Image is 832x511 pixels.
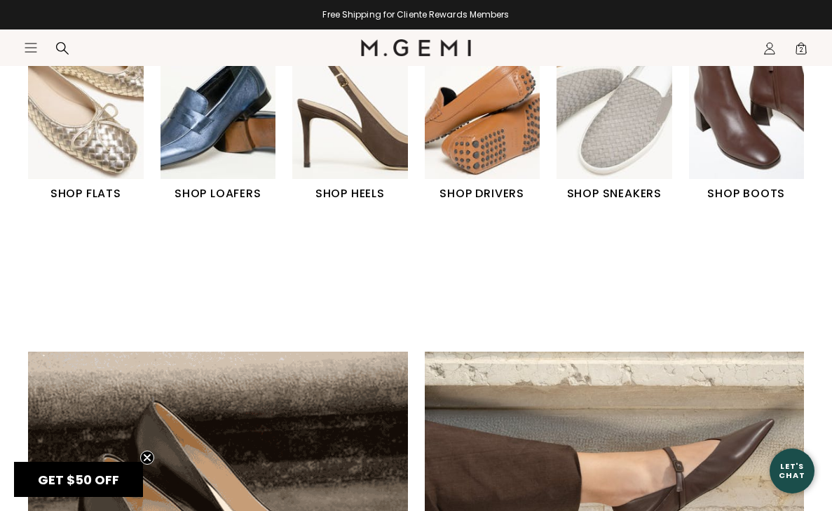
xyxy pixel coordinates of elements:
[24,41,38,55] button: Open site menu
[557,185,672,202] h1: SHOP SNEAKERS
[140,451,154,465] button: Close teaser
[689,185,805,202] h1: SHOP BOOTS
[161,35,293,203] div: 2 / 6
[425,35,557,203] div: 4 / 6
[292,185,408,202] h1: SHOP HEELS
[689,35,805,203] a: SHOP BOOTS
[689,35,821,203] div: 6 / 6
[161,35,276,203] a: SHOP LOAFERS
[425,185,540,202] h1: SHOP DRIVERS
[292,35,425,203] div: 3 / 6
[292,35,408,203] a: SHOP HEELS
[14,462,143,497] div: GET $50 OFFClose teaser
[161,185,276,202] h1: SHOP LOAFERS
[557,35,689,203] div: 5 / 6
[38,471,119,489] span: GET $50 OFF
[425,35,540,203] a: SHOP DRIVERS
[557,35,672,203] a: SHOP SNEAKERS
[770,462,814,479] div: Let's Chat
[794,44,808,58] span: 2
[28,35,161,203] div: 1 / 6
[28,185,144,202] h1: SHOP FLATS
[28,35,144,203] a: SHOP FLATS
[361,39,471,56] img: M.Gemi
